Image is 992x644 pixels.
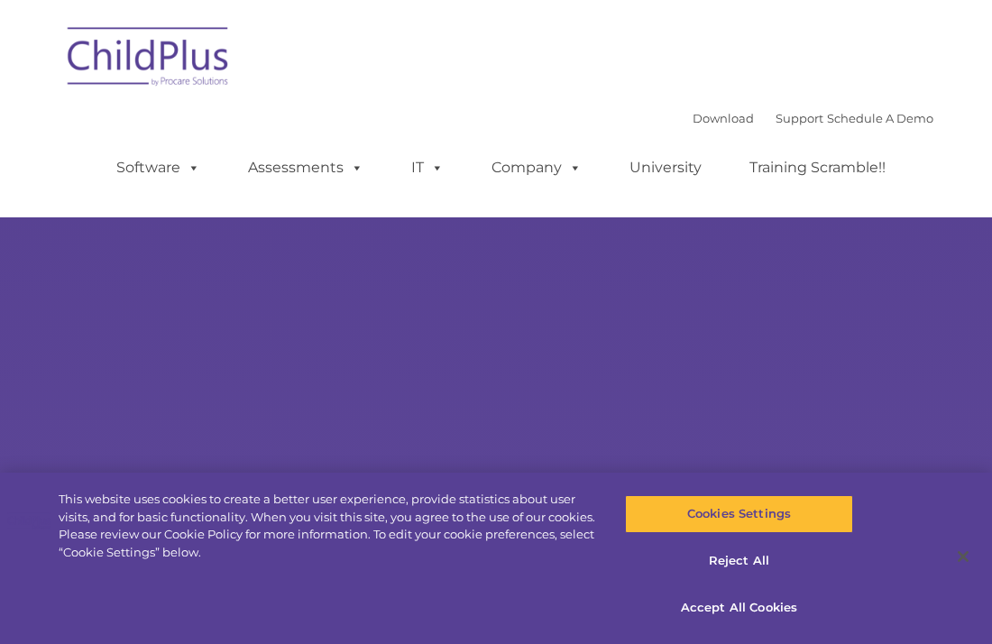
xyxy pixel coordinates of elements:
[625,542,853,580] button: Reject All
[98,150,218,186] a: Software
[693,111,933,125] font: |
[59,491,595,561] div: This website uses cookies to create a better user experience, provide statistics about user visit...
[827,111,933,125] a: Schedule A Demo
[473,150,600,186] a: Company
[625,495,853,533] button: Cookies Settings
[59,14,239,105] img: ChildPlus by Procare Solutions
[625,588,853,626] button: Accept All Cookies
[776,111,823,125] a: Support
[731,150,904,186] a: Training Scramble!!
[230,150,381,186] a: Assessments
[693,111,754,125] a: Download
[393,150,462,186] a: IT
[943,537,983,576] button: Close
[611,150,720,186] a: University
